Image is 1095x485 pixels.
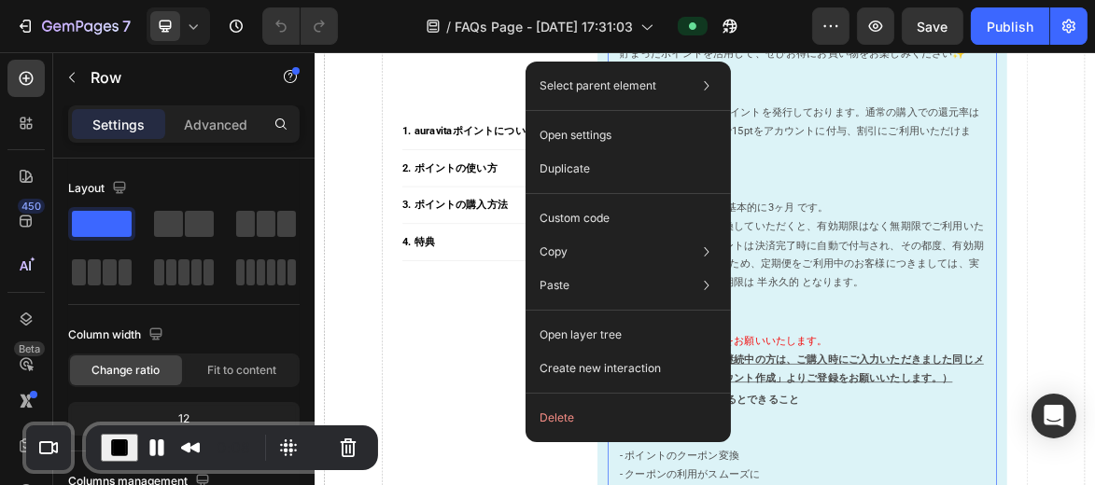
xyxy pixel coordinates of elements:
[987,17,1033,36] div: Publish
[540,243,569,260] p: Copy
[7,7,139,45] button: 7
[533,401,723,435] button: Delete
[918,19,948,35] span: Save
[126,103,317,125] a: 1. auravitaポイントについて
[438,406,737,423] span: 必ずアカウントの作成をお願いいたします。
[126,156,262,178] a: 2. ポイントの使い方
[446,17,451,36] span: /
[438,180,962,200] p: 1.3 有効期限について
[540,277,570,294] p: Paste
[184,115,247,134] p: Advanced
[540,359,662,378] p: Create new interaction
[540,160,591,177] p: Duplicate
[902,7,963,45] button: Save
[14,341,45,356] div: Beta
[262,7,338,45] div: Undo/Redo
[455,17,633,36] span: FAQs Page - [DATE] 17:31:03
[540,326,623,343] p: Open layer tree
[207,362,276,379] span: Fit to content
[92,115,145,134] p: Settings
[122,15,131,37] p: 7
[438,43,962,62] p: 1.2 還元率 1.5%
[126,262,173,284] a: 4. 特典
[92,362,161,379] span: Change ratio
[1032,394,1076,438] div: Open Intercom Messenger
[68,176,131,201] div: Layout
[540,127,612,144] p: Open settings
[540,210,611,227] p: Custom code
[72,406,296,432] div: 12
[438,371,962,391] p: 1.4 会員制度
[18,199,45,214] div: 450
[68,323,167,348] div: Column width
[540,77,657,94] p: Select parent element
[126,209,277,231] a: 3. ポイントの購入方法
[438,433,961,478] u: 定期おトク便を現在継続中の方は、ご購入時にご入力いただきました同じメールアドレスで「アカウント作成」よりご登録をお願いいたします。）
[971,7,1049,45] button: Publish
[91,66,249,89] p: Row
[438,211,962,345] p: ポイントの有効期限は 基本的に3ヶ月 です。 ただし、クーポンに変換していただくと、有効期限はなく無期限でご利用いただけます。また、ポイントは決済完了時に自動で付与され、その都度、有効期間が3か...
[438,74,962,154] p: auravitaでは購入時にポイントを発行しております。通常の購入での還元率は1.5%、 1,000円の購入で15ptをアカウントに付与、割引にご利用いただけます。
[438,433,453,450] u: （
